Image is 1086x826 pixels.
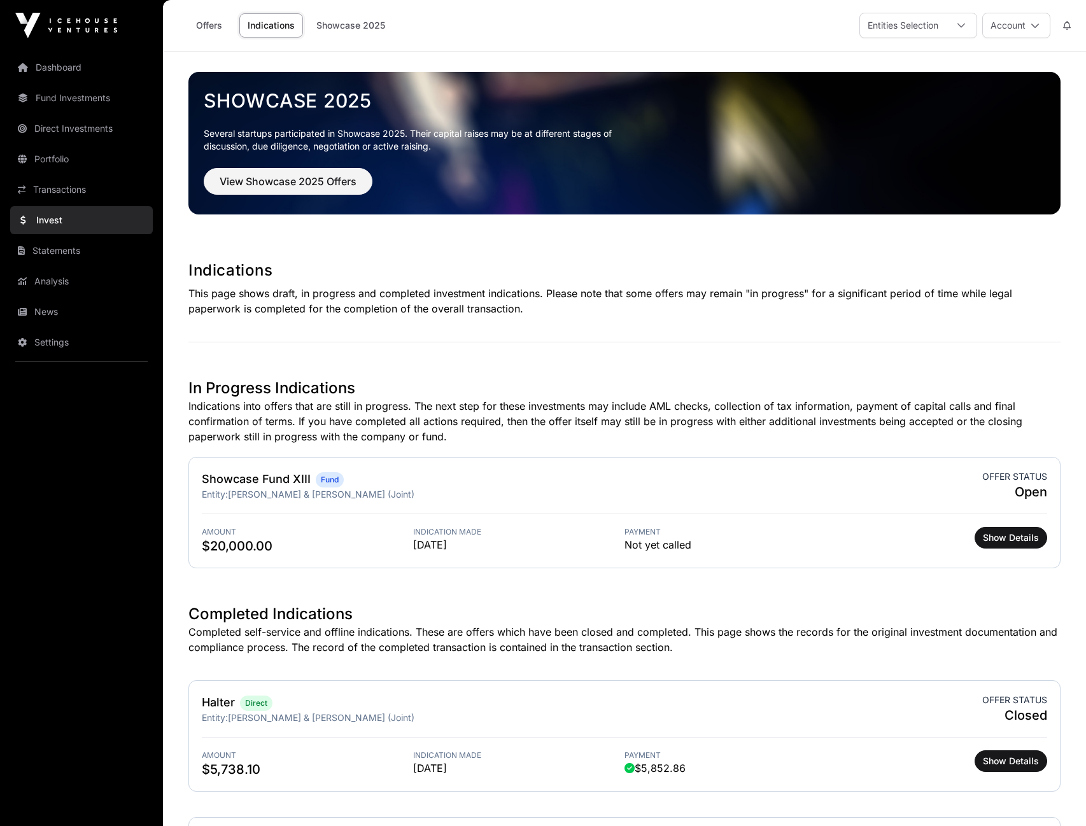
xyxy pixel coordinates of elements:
[982,483,1047,501] span: Open
[10,328,153,356] a: Settings
[10,176,153,204] a: Transactions
[10,267,153,295] a: Analysis
[204,168,372,195] button: View Showcase 2025 Offers
[202,712,228,723] span: Entity:
[624,760,686,776] span: $5,852.86
[188,378,1061,398] h1: In Progress Indications
[202,760,413,778] span: $5,738.10
[982,470,1047,483] span: Offer status
[975,750,1047,772] button: Show Details
[983,531,1039,544] span: Show Details
[15,13,117,38] img: Icehouse Ventures Logo
[10,298,153,326] a: News
[624,527,836,537] span: Payment
[245,698,267,708] span: Direct
[10,115,153,143] a: Direct Investments
[10,53,153,81] a: Dashboard
[202,527,413,537] span: Amount
[202,472,311,486] a: Showcase Fund XIII
[308,13,393,38] a: Showcase 2025
[188,286,1061,316] p: This page shows draft, in progress and completed investment indications. Please note that some of...
[413,527,624,537] span: Indication Made
[413,750,624,760] span: Indication Made
[983,755,1039,767] span: Show Details
[10,145,153,173] a: Portfolio
[204,127,631,153] p: Several startups participated in Showcase 2025. Their capital raises may be at different stages o...
[228,712,414,723] span: [PERSON_NAME] & [PERSON_NAME] (Joint)
[10,206,153,234] a: Invest
[239,13,303,38] a: Indications
[413,760,624,776] span: [DATE]
[183,13,234,38] a: Offers
[860,13,946,38] div: Entities Selection
[202,489,228,500] span: Entity:
[10,84,153,112] a: Fund Investments
[204,181,372,193] a: View Showcase 2025 Offers
[982,706,1047,724] span: Closed
[624,750,836,760] span: Payment
[228,489,414,500] span: [PERSON_NAME] & [PERSON_NAME] (Joint)
[413,537,624,552] span: [DATE]
[188,398,1061,444] p: Indications into offers that are still in progress. The next step for these investments may inclu...
[204,89,1045,112] a: Showcase 2025
[202,537,413,555] span: $20,000.00
[624,537,691,552] span: Not yet called
[975,527,1047,549] button: Show Details
[982,13,1050,38] button: Account
[10,237,153,265] a: Statements
[220,174,356,189] span: View Showcase 2025 Offers
[321,475,339,485] span: Fund
[982,694,1047,706] span: Offer status
[1022,765,1086,826] iframe: Chat Widget
[188,604,1061,624] h1: Completed Indications
[188,260,1061,281] h1: Indications
[188,624,1061,655] p: Completed self-service and offline indications. These are offers which have been closed and compl...
[188,72,1061,214] img: Showcase 2025
[202,694,235,711] h2: Halter
[202,750,413,760] span: Amount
